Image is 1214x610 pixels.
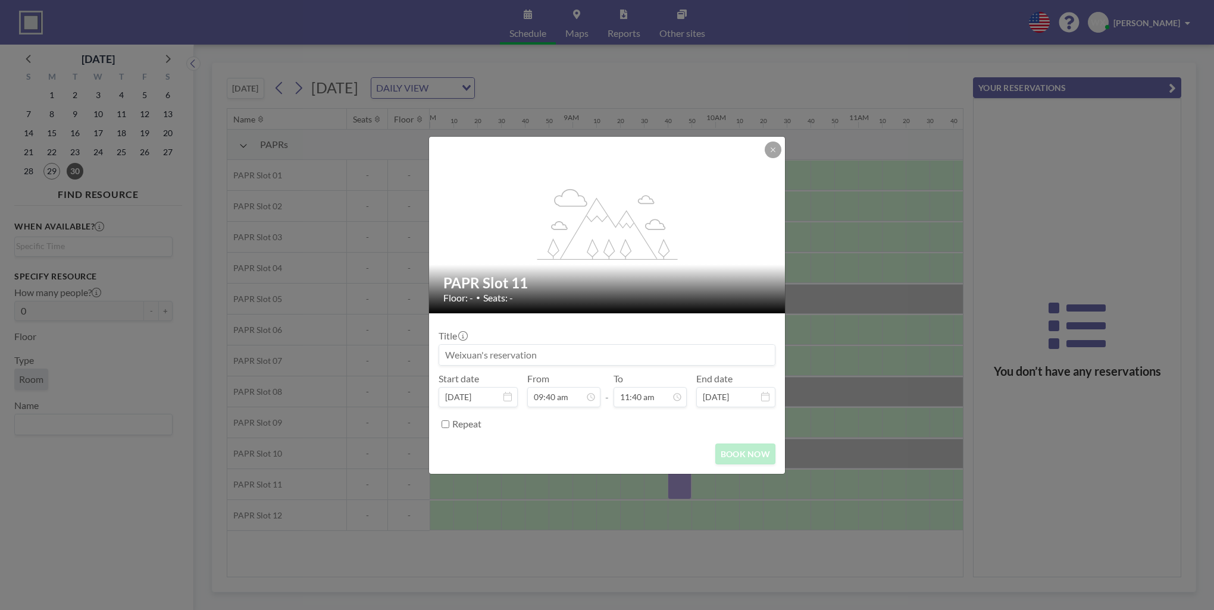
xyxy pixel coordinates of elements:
span: Floor: - [443,292,473,304]
span: • [476,293,480,302]
label: End date [696,373,733,385]
g: flex-grow: 1.2; [537,188,678,259]
label: Title [439,330,467,342]
h2: PAPR Slot 11 [443,274,772,292]
span: Seats: - [483,292,513,304]
label: Repeat [452,418,481,430]
label: Start date [439,373,479,385]
input: Weixuan's reservation [439,345,775,365]
button: BOOK NOW [715,444,775,464]
span: - [605,377,609,403]
label: From [527,373,549,385]
label: To [614,373,623,385]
